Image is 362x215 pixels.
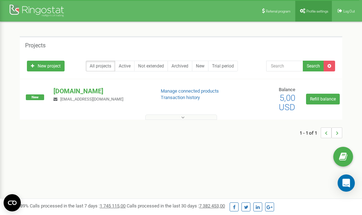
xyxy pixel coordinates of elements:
a: Not extended [134,61,168,71]
p: [DOMAIN_NAME] [53,87,149,96]
a: New project [27,61,65,71]
span: Calls processed in the last 7 days : [30,203,126,209]
button: Search [303,61,324,71]
a: Refill balance [306,94,340,104]
a: Trial period [208,61,238,71]
span: 1 - 1 of 1 [300,127,321,138]
input: Search [266,61,303,71]
span: Calls processed in the last 30 days : [127,203,225,209]
span: Referral program [266,9,291,13]
h5: Projects [25,42,46,49]
a: New [192,61,208,71]
a: Active [115,61,135,71]
span: Profile settings [306,9,328,13]
span: 5,00 USD [279,93,295,112]
div: Open Intercom Messenger [338,174,355,192]
nav: ... [300,120,342,145]
a: Archived [168,61,192,71]
span: Balance [279,87,295,92]
a: Manage connected products [161,88,219,94]
button: Open CMP widget [4,194,21,211]
u: 1 745 115,00 [100,203,126,209]
a: Transaction history [161,95,200,100]
span: New [26,94,44,100]
u: 7 382 453,00 [199,203,225,209]
a: All projects [86,61,115,71]
span: [EMAIL_ADDRESS][DOMAIN_NAME] [60,97,123,102]
span: Log Out [343,9,355,13]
